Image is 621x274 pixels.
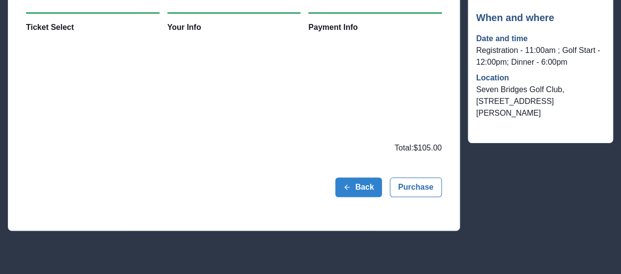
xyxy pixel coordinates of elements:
[24,63,444,136] iframe: Secure payment input frame
[476,72,605,84] p: Location
[476,84,605,119] p: Seven Bridges Golf Club, [STREET_ADDRESS][PERSON_NAME]
[26,22,74,33] span: Ticket Select
[476,45,605,68] p: Registration - 11:00am ; Golf Start - 12:00pm; Dinner - 6:00pm
[167,22,201,33] span: Your Info
[390,177,442,197] button: Purchase
[308,22,357,33] span: Payment Info
[476,33,605,45] p: Date and time
[476,10,605,25] p: When and where
[395,142,442,154] p: Total: $105.00
[335,177,381,197] button: Back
